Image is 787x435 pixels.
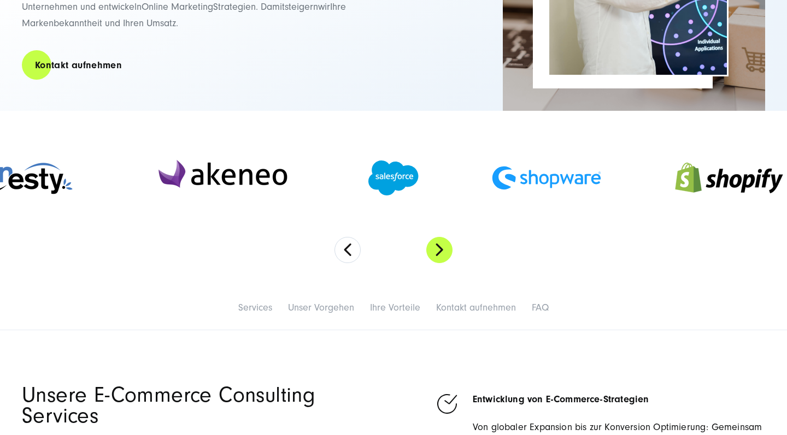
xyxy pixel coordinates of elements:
[532,302,549,313] a: FAQ
[142,1,213,13] span: Online Marketing
[318,1,330,13] span: wir
[149,151,295,205] img: Akeneo Partner Agentur - Digitalagentur für Pim-Implementierung SUNZINET
[492,166,601,190] img: Shopware Partner Agentur - Digitalagentur SUNZINET
[426,237,453,263] button: Next
[256,1,285,13] span: . Damit
[436,302,516,313] a: Kontakt aufnehmen
[213,1,256,13] span: Strategien
[674,148,784,207] img: Shopify Partner Agentur - Digitalagentur SUNZINET
[22,50,135,81] a: Kontakt aufnehmen
[368,160,419,195] img: Salesforce Partner Agentur - Digitalagentur SUNZINET
[473,394,649,405] strong: Entwicklung von E-Commerce-Strategien
[370,302,420,313] a: Ihre Vorteile
[285,1,318,13] span: steigern
[238,302,272,313] a: Services
[288,302,354,313] a: Unser Vorgehen
[22,385,386,426] h2: Unsere E-Commerce Consulting Services
[334,237,361,263] button: Previous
